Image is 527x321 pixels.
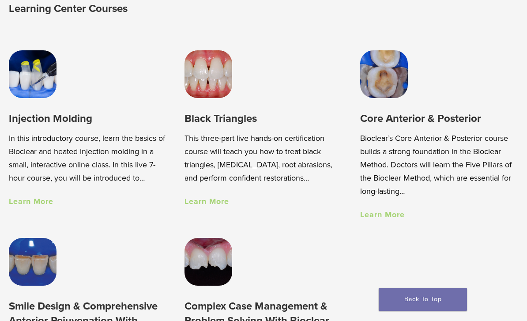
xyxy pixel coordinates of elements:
[360,111,518,126] h3: Core Anterior & Posterior
[184,132,343,185] p: This three-part live hands-on certification course will teach you how to treat black triangles, [...
[379,288,467,311] a: Back To Top
[184,196,229,206] a: Learn More
[360,132,518,198] p: Bioclear’s Core Anterior & Posterior course builds a strong foundation in the Bioclear Method. Do...
[360,210,405,219] a: Learn More
[9,196,53,206] a: Learn More
[184,111,343,126] h3: Black Triangles
[9,111,167,126] h3: Injection Molding
[9,132,167,185] p: In this introductory course, learn the basics of Bioclear and heated injection molding in a small...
